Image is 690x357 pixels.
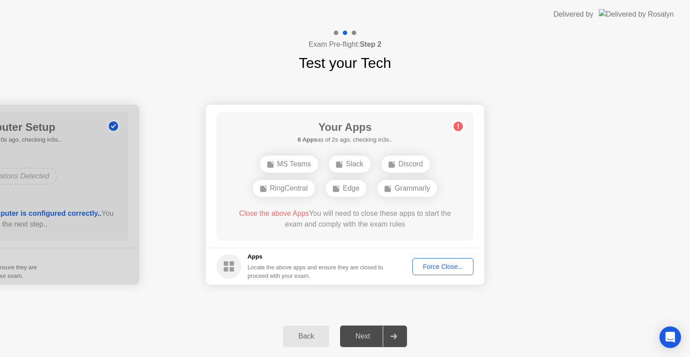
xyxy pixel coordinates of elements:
div: Slack [329,156,371,173]
button: Force Close... [412,258,473,275]
h4: Exam Pre-flight: [309,39,381,50]
div: Open Intercom Messenger [659,326,681,348]
div: Locate the above apps and ensure they are closed to proceed with your exam. [248,263,384,280]
img: Delivered by Rosalyn [599,9,674,19]
div: Discord [381,156,430,173]
div: You will need to close these apps to start the exam and comply with the exam rules [230,208,461,230]
button: Next [340,326,407,347]
b: Step 2 [360,40,381,48]
div: Next [343,332,383,340]
div: RingCentral [253,180,315,197]
div: Grammarly [377,180,437,197]
div: Delivered by [553,9,593,20]
h5: as of 2s ago, checking in3s.. [297,135,392,144]
h5: Apps [248,252,384,261]
h1: Test your Tech [299,52,391,74]
b: 6 Apps [297,136,317,143]
button: Back [283,326,329,347]
h1: Your Apps [297,119,392,135]
div: Edge [326,180,367,197]
div: MS Teams [260,156,318,173]
span: Close the above Apps [239,210,309,217]
div: Back [286,332,327,340]
div: Force Close... [416,263,470,270]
